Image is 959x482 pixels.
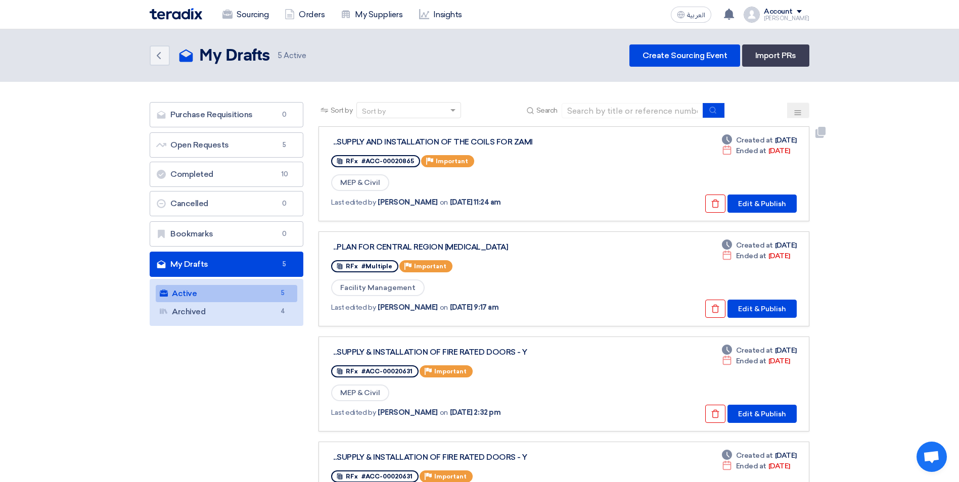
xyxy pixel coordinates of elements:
[150,221,303,247] a: Bookmarks0
[736,146,766,156] span: Ended at
[411,4,470,26] a: Insights
[436,158,468,165] span: Important
[333,348,586,357] div: SUPPLY & INSTALLATION OF FIRE RATED DOORS - YASMIN MALL, JEDDAH
[764,16,809,21] div: [PERSON_NAME]
[331,279,425,296] span: Facility Management
[361,263,392,270] span: #Multiple
[414,263,446,270] span: Important
[331,407,376,418] span: Last edited by
[736,345,773,356] span: Created at
[346,473,358,480] span: RFx
[278,50,306,62] span: Active
[331,174,389,191] span: MEP & Civil
[378,197,438,208] span: [PERSON_NAME]
[727,405,797,423] button: Edit & Publish
[150,102,303,127] a: Purchase Requisitions0
[450,407,500,418] span: [DATE] 2:32 pm
[333,243,586,252] div: EMERGENCY EVACUATION PLAN FOR CENTRAL REGION MALLS
[333,137,586,147] div: SUPPLY AND INSTALLATION OF THE COILS FOR ZAMIL FCU UNITS (MODEL: -BWX10CMDJNBBNNH) - AZIZ MALL, J...
[150,132,303,158] a: Open Requests5
[277,4,333,26] a: Orders
[156,303,297,320] a: Archived
[150,8,202,20] img: Teradix logo
[331,197,376,208] span: Last edited by
[736,450,773,461] span: Created at
[214,4,277,26] a: Sourcing
[279,259,291,269] span: 5
[434,368,467,375] span: Important
[331,384,389,401] span: MEP & Civil
[361,158,414,165] span: #ACC-00020865
[150,252,303,277] a: My Drafts5
[279,229,291,239] span: 0
[333,453,586,462] div: SUPPLY & INSTALLATION OF FIRE RATED DOORS - YASMIN MALL, JEDDAH
[450,197,501,208] span: [DATE] 11:24 am
[742,44,809,67] a: Import PRs
[199,46,270,66] h2: My Drafts
[150,162,303,187] a: Completed10
[277,306,289,317] span: 4
[764,8,793,16] div: Account
[378,302,438,313] span: [PERSON_NAME]
[736,356,766,366] span: Ended at
[150,191,303,216] a: Cancelled0
[278,51,282,60] span: 5
[727,195,797,213] button: Edit & Publish
[722,356,790,366] div: [DATE]
[671,7,711,23] button: العربية
[331,302,376,313] span: Last edited by
[440,197,448,208] span: on
[346,263,358,270] span: RFx
[722,146,790,156] div: [DATE]
[346,368,358,375] span: RFx
[736,251,766,261] span: Ended at
[440,302,448,313] span: on
[440,407,448,418] span: on
[362,106,386,117] div: Sort by
[722,135,797,146] div: [DATE]
[279,110,291,120] span: 0
[736,240,773,251] span: Created at
[331,105,353,116] span: Sort by
[536,105,558,116] span: Search
[562,103,703,118] input: Search by title or reference number
[629,44,740,67] a: Create Sourcing Event
[687,12,705,19] span: العربية
[722,450,797,461] div: [DATE]
[279,140,291,150] span: 5
[722,251,790,261] div: [DATE]
[279,169,291,179] span: 10
[722,345,797,356] div: [DATE]
[450,302,498,313] span: [DATE] 9:17 am
[744,7,760,23] img: profile_test.png
[736,461,766,471] span: Ended at
[736,135,773,146] span: Created at
[917,442,947,472] a: Open chat
[361,473,413,480] span: #ACC-00020631
[333,4,410,26] a: My Suppliers
[346,158,358,165] span: RFx
[277,288,289,299] span: 5
[434,473,467,480] span: Important
[722,461,790,471] div: [DATE]
[279,199,291,209] span: 0
[361,368,413,375] span: #ACC-00020631
[722,240,797,251] div: [DATE]
[727,300,797,318] button: Edit & Publish
[378,407,438,418] span: [PERSON_NAME]
[156,285,297,302] a: Active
